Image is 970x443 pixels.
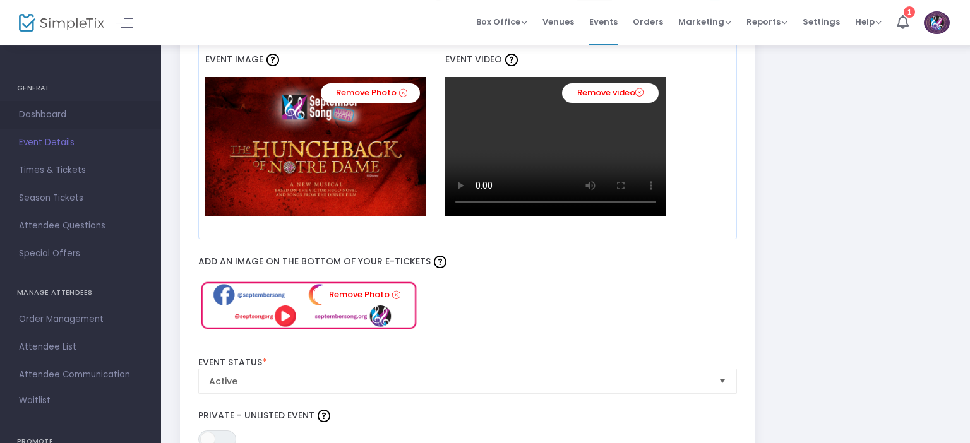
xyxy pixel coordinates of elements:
[198,357,738,369] label: Event Status
[855,16,882,28] span: Help
[19,218,142,234] span: Attendee Questions
[562,83,659,103] a: Remove video
[17,280,144,305] h4: MANAGE ATTENDEES
[19,134,142,151] span: Event Details
[434,256,446,268] img: question-mark
[505,54,518,66] img: question-mark
[314,285,413,305] a: Remove Photo
[678,16,731,28] span: Marketing
[803,6,840,38] span: Settings
[198,279,419,332] img: 638895826692808072RaiseRightforSimpleTix.png
[714,369,731,393] button: Select
[746,16,787,28] span: Reports
[205,77,426,216] img: HunchbackSimpleTix1.png
[589,6,618,38] span: Events
[318,410,330,422] img: question-mark
[445,53,502,66] span: Event Video
[321,83,420,103] a: Remove Photo
[19,367,142,383] span: Attendee Communication
[476,16,527,28] span: Box Office
[19,339,142,355] span: Attendee List
[205,53,263,66] span: Event Image
[209,375,709,387] span: Active
[266,54,279,66] img: question-mark
[198,255,450,268] span: Add an image on the bottom of your e-tickets
[19,311,142,328] span: Order Management
[17,76,144,101] h4: GENERAL
[19,394,51,407] span: Waitlist
[633,6,663,38] span: Orders
[19,245,142,262] span: Special Offers
[19,190,142,206] span: Season Tickets
[19,107,142,123] span: Dashboard
[904,6,915,18] div: 1
[542,6,574,38] span: Venues
[198,406,738,425] label: Private - Unlisted Event
[19,162,142,179] span: Times & Tickets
